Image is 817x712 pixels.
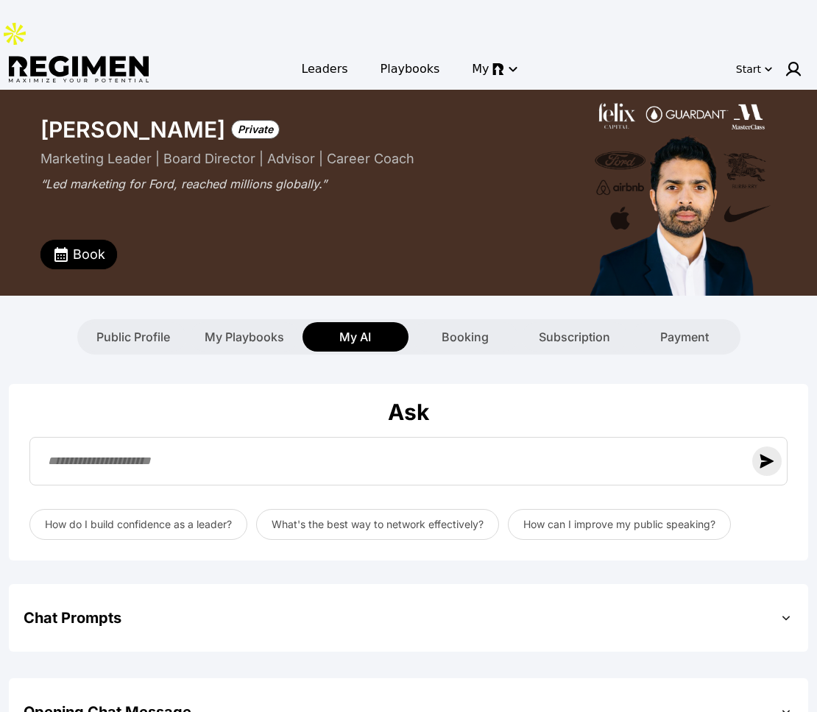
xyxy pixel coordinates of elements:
span: My [472,60,489,78]
span: Public Profile [96,328,170,346]
span: Payment [660,328,709,346]
img: user icon [785,60,802,78]
button: What's the best way to network effectively? [256,509,499,540]
img: send message [760,454,774,469]
button: Subscription [522,322,628,352]
span: Booking [442,328,489,346]
span: Subscription [539,328,610,346]
a: Leaders [292,56,356,82]
button: My AI [303,322,408,352]
button: Payment [632,322,738,352]
div: [PERSON_NAME] [40,116,225,143]
div: Start [736,62,761,76]
button: My [463,56,524,82]
span: Playbooks [381,60,440,78]
button: Book [40,240,117,269]
button: Public Profile [80,322,186,352]
span: Book [73,244,105,265]
a: Playbooks [372,56,449,82]
button: Booking [412,322,518,352]
button: How can I improve my public speaking? [508,509,731,540]
span: My AI [339,328,371,346]
div: Private [231,120,280,139]
span: My Playbooks [205,328,284,346]
div: “Led marketing for Ford, reached millions globally.” [40,175,563,193]
button: How do I build confidence as a leader? [29,509,247,540]
div: Marketing Leader | Board Director | Advisor | Career Coach [40,149,563,169]
img: Regimen logo [9,56,149,83]
button: Start [733,57,776,81]
h2: Chat Prompts [24,608,121,628]
div: Ask [24,399,793,425]
button: My Playbooks [190,322,299,352]
span: Leaders [301,60,347,78]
